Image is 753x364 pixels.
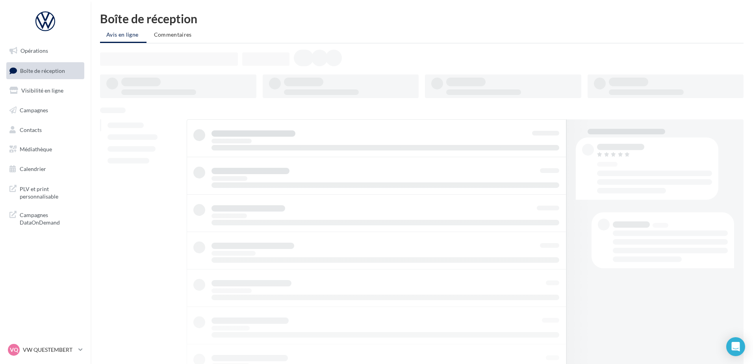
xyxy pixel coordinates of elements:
div: Boîte de réception [100,13,744,24]
a: PLV et print personnalisable [5,180,86,204]
a: Contacts [5,122,86,138]
span: Calendrier [20,165,46,172]
span: Opérations [20,47,48,54]
span: Campagnes [20,107,48,113]
a: Boîte de réception [5,62,86,79]
div: Open Intercom Messenger [726,337,745,356]
span: VQ [10,346,18,354]
span: Commentaires [154,31,192,38]
a: Médiathèque [5,141,86,158]
a: Campagnes DataOnDemand [5,206,86,230]
a: Calendrier [5,161,86,177]
a: Visibilité en ligne [5,82,86,99]
a: Campagnes [5,102,86,119]
span: Visibilité en ligne [21,87,63,94]
span: Boîte de réception [20,67,65,74]
span: Campagnes DataOnDemand [20,210,81,227]
span: PLV et print personnalisable [20,184,81,201]
span: Contacts [20,126,42,133]
a: VQ VW QUESTEMBERT [6,342,84,357]
span: Médiathèque [20,146,52,152]
p: VW QUESTEMBERT [23,346,75,354]
a: Opérations [5,43,86,59]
